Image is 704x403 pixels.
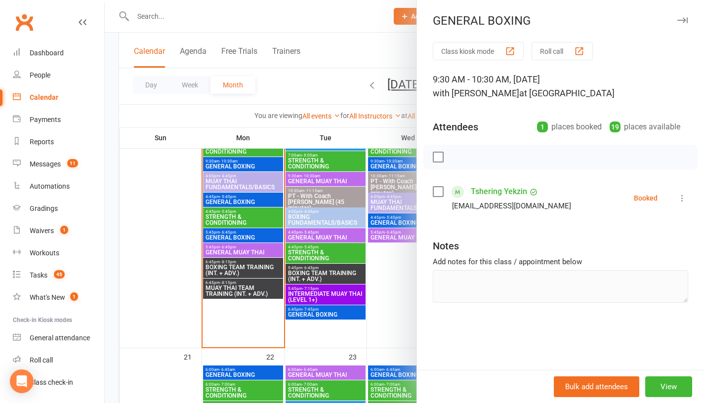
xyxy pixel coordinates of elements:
[54,270,65,279] span: 45
[433,256,688,268] div: Add notes for this class / appointment below
[30,378,73,386] div: Class check-in
[519,88,615,98] span: at [GEOGRAPHIC_DATA]
[13,286,104,309] a: What's New1
[30,160,61,168] div: Messages
[13,131,104,153] a: Reports
[13,153,104,175] a: Messages 11
[13,349,104,371] a: Roll call
[433,88,519,98] span: with [PERSON_NAME]
[554,376,639,397] button: Bulk add attendees
[13,42,104,64] a: Dashboard
[433,42,524,60] button: Class kiosk mode
[471,184,527,200] a: Tshering Yekzin
[13,109,104,131] a: Payments
[60,226,68,234] span: 1
[30,227,54,235] div: Waivers
[30,71,50,79] div: People
[13,264,104,286] a: Tasks 45
[634,195,658,201] div: Booked
[13,175,104,198] a: Automations
[67,159,78,167] span: 11
[70,292,78,301] span: 1
[13,327,104,349] a: General attendance kiosk mode
[433,120,478,134] div: Attendees
[610,121,621,132] div: 19
[610,120,680,134] div: places available
[537,121,548,132] div: 1
[10,369,34,393] div: Open Intercom Messenger
[30,356,53,364] div: Roll call
[13,86,104,109] a: Calendar
[30,182,70,190] div: Automations
[452,200,571,212] div: [EMAIL_ADDRESS][DOMAIN_NAME]
[433,73,688,100] div: 9:30 AM - 10:30 AM, [DATE]
[433,239,459,253] div: Notes
[30,116,61,123] div: Payments
[30,204,58,212] div: Gradings
[645,376,692,397] button: View
[30,293,65,301] div: What's New
[30,138,54,146] div: Reports
[417,14,704,28] div: GENERAL BOXING
[12,10,37,35] a: Clubworx
[537,120,602,134] div: places booked
[13,371,104,394] a: Class kiosk mode
[30,334,90,342] div: General attendance
[13,64,104,86] a: People
[13,220,104,242] a: Waivers 1
[30,249,59,257] div: Workouts
[30,49,64,57] div: Dashboard
[30,271,47,279] div: Tasks
[13,242,104,264] a: Workouts
[30,93,58,101] div: Calendar
[532,42,593,60] button: Roll call
[13,198,104,220] a: Gradings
